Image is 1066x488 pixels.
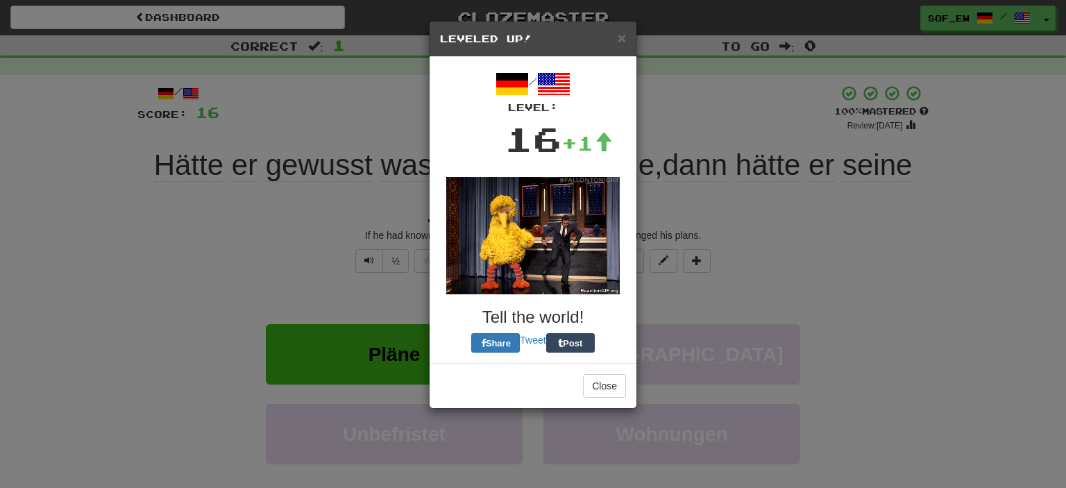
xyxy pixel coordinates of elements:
h3: Tell the world! [440,308,626,326]
div: / [440,67,626,115]
div: Level: [440,101,626,115]
img: big-bird-dfe9672fae860091fcf6a06443af7cad9ede96569e196c6f5e6e39cc9ba8cdde.gif [446,177,620,294]
button: Post [546,333,595,353]
button: Share [471,333,520,353]
a: Tweet [520,335,545,346]
button: Close [618,31,626,45]
h5: Leveled Up! [440,32,626,46]
span: × [618,30,626,46]
div: 16 [505,115,561,163]
div: +1 [561,129,613,157]
button: Close [583,374,626,398]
